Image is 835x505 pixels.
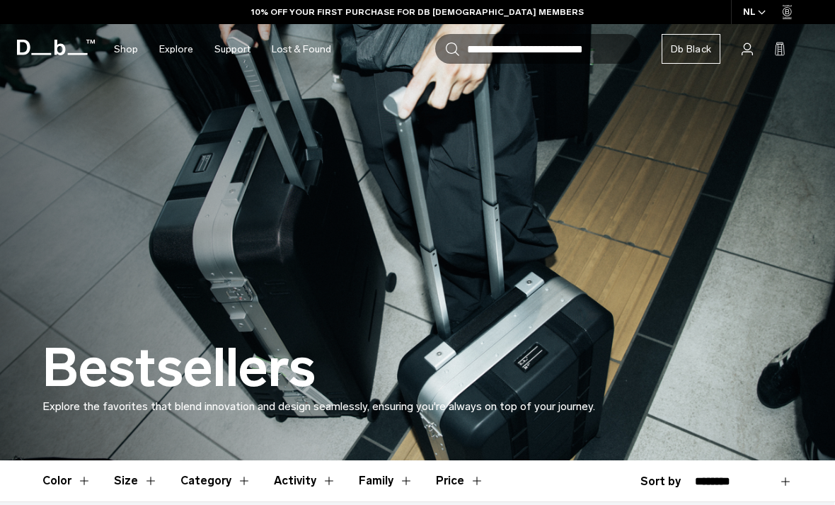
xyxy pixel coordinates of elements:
[272,24,331,74] a: Lost & Found
[274,460,336,501] button: Toggle Filter
[251,6,584,18] a: 10% OFF YOUR FIRST PURCHASE FOR DB [DEMOGRAPHIC_DATA] MEMBERS
[159,24,193,74] a: Explore
[42,399,595,413] span: Explore the favorites that blend innovation and design seamlessly, ensuring you're always on top ...
[114,460,158,501] button: Toggle Filter
[103,24,342,74] nav: Main Navigation
[214,24,250,74] a: Support
[180,460,251,501] button: Toggle Filter
[114,24,138,74] a: Shop
[436,460,484,501] button: Toggle Price
[42,339,316,398] h1: Bestsellers
[359,460,413,501] button: Toggle Filter
[42,460,91,501] button: Toggle Filter
[662,34,720,64] a: Db Black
